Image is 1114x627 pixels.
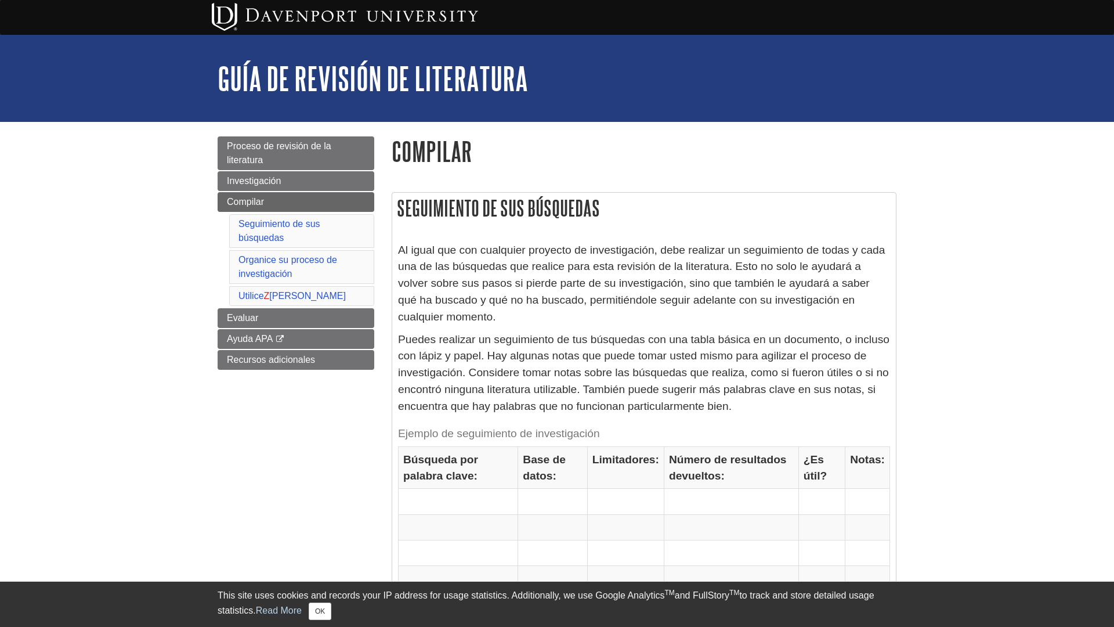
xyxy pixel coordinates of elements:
a: Recursos adicionales [218,350,374,370]
th: Base de datos: [518,447,588,489]
span: Recursos adicionales [227,355,315,365]
sup: TM [664,589,674,597]
a: UtiliceZ[PERSON_NAME] [238,291,346,301]
p: Al igual que con cualquier proyecto de investigación, debe realizar un seguimiento de todas y cad... [398,242,890,326]
a: Read More [256,606,302,615]
span: Evaluar [227,313,258,323]
a: Organice su proceso de investigación [238,255,337,279]
span: Proceso de revisión de la literatura [227,141,331,165]
div: Guide Page Menu [218,136,374,370]
i: This link opens in a new window [275,336,285,343]
span: Ayuda APA [227,334,273,344]
h2: Seguimiento de sus búsquedas [392,193,896,224]
a: Investigación [218,171,374,191]
th: Notas: [845,447,890,489]
div: This site uses cookies and records your IP address for usage statistics. Additionally, we use Goo... [218,589,896,620]
p: Puedes realizar un seguimiento de tus búsquedas con una tabla básica en un documento, o incluso c... [398,331,890,415]
a: Proceso de revisión de la literatura [218,136,374,170]
h1: Compilar [392,136,896,166]
span: Compilar [227,197,264,207]
th: Número de resultados devueltos: [664,447,798,489]
th: ¿Es útil? [798,447,845,489]
strong: Z [264,291,270,301]
th: Limitadores: [587,447,664,489]
a: Guía de Revisión de Literatura [218,60,528,96]
th: Búsqueda por palabra clave: [399,447,518,489]
button: Close [309,603,331,620]
span: Investigación [227,176,281,186]
a: Evaluar [218,308,374,328]
sup: TM [729,589,739,597]
a: Compilar [218,192,374,212]
img: Davenport University [212,3,478,31]
a: Ayuda APA [218,329,374,349]
caption: Ejemplo de seguimiento de investigación [398,421,890,447]
a: Seguimiento de sus búsquedas [238,219,320,243]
